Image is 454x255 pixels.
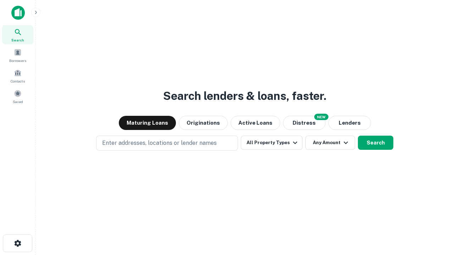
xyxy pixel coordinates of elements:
[9,58,26,63] span: Borrowers
[102,139,217,147] p: Enter addresses, locations or lender names
[328,116,371,130] button: Lenders
[241,136,303,150] button: All Property Types
[419,198,454,232] iframe: Chat Widget
[305,136,355,150] button: Any Amount
[231,116,280,130] button: Active Loans
[2,66,33,85] a: Contacts
[2,46,33,65] a: Borrowers
[358,136,393,150] button: Search
[96,136,238,151] button: Enter addresses, locations or lender names
[11,78,25,84] span: Contacts
[2,87,33,106] a: Saved
[11,6,25,20] img: capitalize-icon.png
[11,37,24,43] span: Search
[179,116,228,130] button: Originations
[163,87,326,104] h3: Search lenders & loans, faster.
[13,99,23,104] span: Saved
[119,116,176,130] button: Maturing Loans
[2,25,33,44] a: Search
[283,116,326,130] button: Search distressed loans with lien and other non-mortgage details.
[314,114,328,120] div: NEW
